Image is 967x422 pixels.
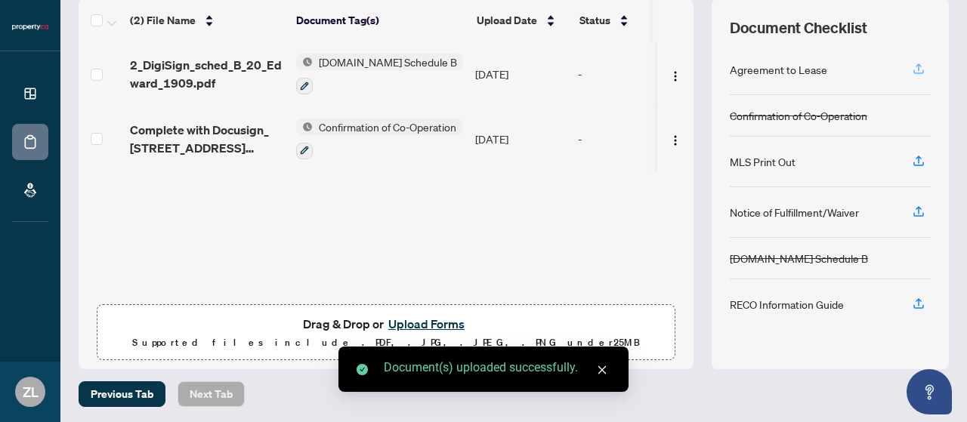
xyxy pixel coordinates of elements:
[296,54,313,70] img: Status Icon
[663,127,687,151] button: Logo
[296,119,313,135] img: Status Icon
[23,381,39,402] span: ZL
[296,54,463,94] button: Status Icon[DOMAIN_NAME] Schedule B
[730,250,868,266] div: [DOMAIN_NAME] Schedule B
[107,334,666,352] p: Supported files include .PDF, .JPG, .JPEG, .PNG under 25 MB
[578,131,694,147] div: -
[303,314,469,334] span: Drag & Drop or
[907,369,952,414] button: Open asap
[12,23,48,32] img: logo
[594,362,610,378] a: Close
[130,12,196,29] span: (2) File Name
[357,364,368,375] span: check-circle
[469,106,572,171] td: [DATE]
[669,134,681,146] img: Logo
[178,381,245,407] button: Next Tab
[597,365,607,375] span: close
[296,119,462,159] button: Status IconConfirmation of Co-Operation
[130,121,284,157] span: Complete with Docusign_ [STREET_ADDRESS][PERSON_NAME] 1909_2025-08-28 14_21_48.pdf
[730,17,867,39] span: Document Checklist
[91,382,153,406] span: Previous Tab
[384,314,469,334] button: Upload Forms
[313,119,462,135] span: Confirmation of Co-Operation
[313,54,463,70] span: [DOMAIN_NAME] Schedule B
[730,107,867,124] div: Confirmation of Co-Operation
[384,359,610,377] div: Document(s) uploaded successfully.
[579,12,610,29] span: Status
[79,381,165,407] button: Previous Tab
[130,56,284,92] span: 2_DigiSign_sched_B_20_Edward_1909.pdf
[663,62,687,86] button: Logo
[669,70,681,82] img: Logo
[469,42,572,106] td: [DATE]
[97,305,675,361] span: Drag & Drop orUpload FormsSupported files include .PDF, .JPG, .JPEG, .PNG under25MB
[730,61,827,78] div: Agreement to Lease
[730,204,859,220] div: Notice of Fulfillment/Waiver
[730,153,796,170] div: MLS Print Out
[477,12,537,29] span: Upload Date
[578,66,694,82] div: -
[730,296,844,313] div: RECO Information Guide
